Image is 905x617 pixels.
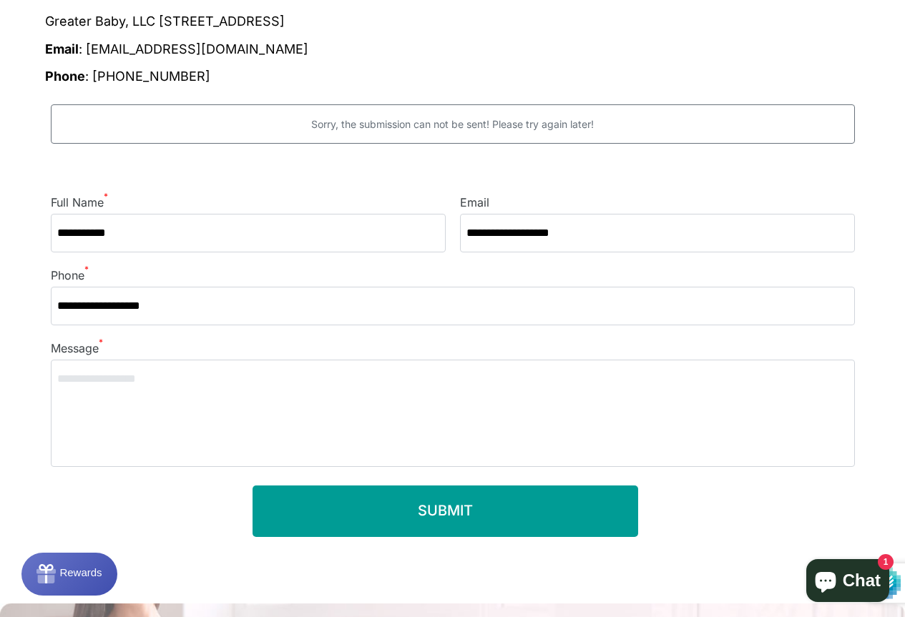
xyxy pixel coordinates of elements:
[51,267,89,284] label: Phone
[45,41,308,56] span: : [EMAIL_ADDRESS][DOMAIN_NAME]
[45,69,85,84] b: Phone
[21,553,117,596] button: Rewards
[45,41,308,56] a: Email: [EMAIL_ADDRESS][DOMAIN_NAME]
[45,69,210,84] span: : [PHONE_NUMBER]
[418,502,473,519] span: Submit
[253,485,639,537] button: Submit
[45,41,79,56] b: Email
[51,340,103,357] label: Message
[51,104,855,144] p: Sorry, the submission can not be sent! Please try again later!
[45,69,210,84] a: Phone: [PHONE_NUMBER]
[802,559,894,606] inbox-online-store-chat: Shopify online store chat
[38,14,80,26] span: Rewards
[460,194,489,211] label: Email
[51,194,108,211] label: Full Name
[45,11,861,32] span: Greater Baby, LLC [STREET_ADDRESS]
